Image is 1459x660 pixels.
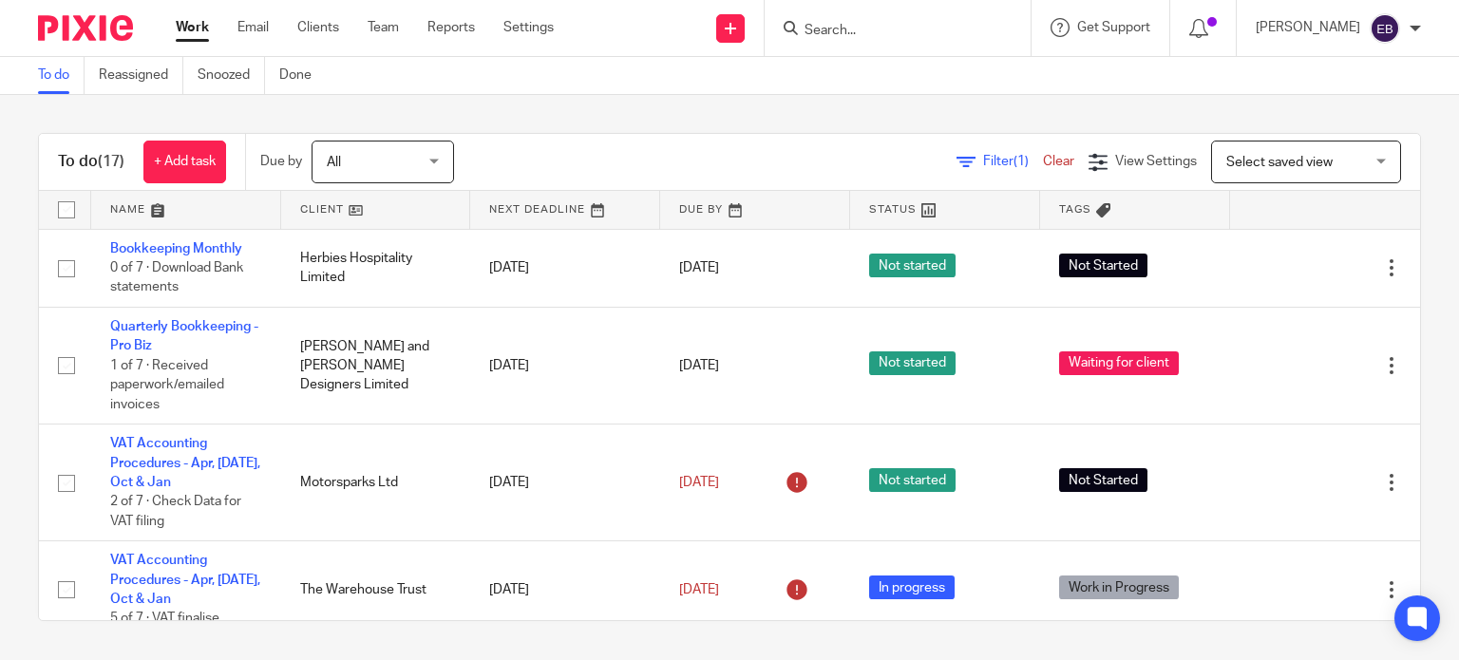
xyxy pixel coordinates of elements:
span: (17) [98,154,124,169]
img: Pixie [38,15,133,41]
a: Email [237,18,269,37]
span: Work in Progress [1059,575,1179,599]
span: View Settings [1115,155,1197,168]
a: + Add task [143,141,226,183]
span: Not Started [1059,468,1147,492]
p: Due by [260,152,302,171]
a: Snoozed [198,57,265,94]
td: [DATE] [470,307,660,424]
h1: To do [58,152,124,172]
a: Done [279,57,326,94]
span: Select saved view [1226,156,1333,169]
a: Settings [503,18,554,37]
a: Team [368,18,399,37]
input: Search [803,23,974,40]
span: Not started [869,351,956,375]
td: [PERSON_NAME] and [PERSON_NAME] Designers Limited [281,307,471,424]
td: [DATE] [470,424,660,541]
span: 5 of 7 · VAT finalise [110,613,219,626]
a: Clients [297,18,339,37]
td: Motorsparks Ltd [281,424,471,541]
span: 0 of 7 · Download Bank statements [110,261,243,294]
span: Not started [869,254,956,277]
span: Waiting for client [1059,351,1179,375]
a: To do [38,57,85,94]
span: Get Support [1077,21,1150,34]
span: (1) [1014,155,1029,168]
td: [DATE] [470,541,660,639]
span: Filter [983,155,1043,168]
span: [DATE] [679,476,719,489]
td: [DATE] [470,229,660,307]
a: Bookkeeping Monthly [110,242,242,255]
td: The Warehouse Trust [281,541,471,639]
a: Quarterly Bookkeeping - Pro Biz [110,320,258,352]
span: In progress [869,575,955,599]
span: [DATE] [679,359,719,372]
p: [PERSON_NAME] [1256,18,1360,37]
a: Clear [1043,155,1074,168]
a: VAT Accounting Procedures - Apr, [DATE], Oct & Jan [110,437,260,489]
a: Reassigned [99,57,183,94]
span: [DATE] [679,583,719,596]
a: Reports [427,18,475,37]
span: 1 of 7 · Received paperwork/emailed invoices [110,359,224,411]
span: [DATE] [679,261,719,274]
span: Not started [869,468,956,492]
span: Tags [1059,204,1091,215]
td: Herbies Hospitality Limited [281,229,471,307]
span: 2 of 7 · Check Data for VAT filing [110,496,241,529]
span: Not Started [1059,254,1147,277]
span: All [327,156,341,169]
a: Work [176,18,209,37]
img: svg%3E [1370,13,1400,44]
a: VAT Accounting Procedures - Apr, [DATE], Oct & Jan [110,554,260,606]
